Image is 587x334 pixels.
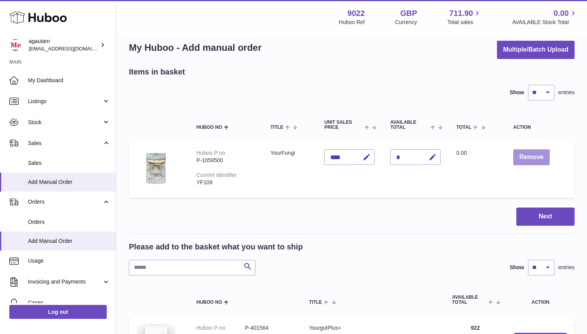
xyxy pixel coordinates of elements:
[28,257,110,265] span: Usage
[129,242,303,252] h2: Please add to the basket what you want to ship
[339,19,365,26] div: Huboo Ref
[129,67,185,77] h2: Items in basket
[270,125,283,130] span: Title
[196,324,245,332] dt: Huboo P no
[506,287,575,313] th: Action
[196,179,255,186] div: YF109
[512,19,578,26] span: AVAILABLE Stock Total
[28,98,102,105] span: Listings
[196,157,255,164] div: P-1059500
[497,41,575,59] button: Multiple/Batch Upload
[129,42,262,54] h1: My Huboo - Add manual order
[456,150,467,156] span: 0.00
[390,120,429,130] span: AVAILABLE Total
[516,208,575,226] button: Next
[347,8,365,19] strong: 9022
[510,89,524,96] label: Show
[28,77,110,84] span: My Dashboard
[137,149,175,188] img: YourFungi
[456,125,471,130] span: Total
[447,8,482,26] a: 711.90 Total sales
[324,120,363,130] span: Unit Sales Price
[400,8,417,19] strong: GBP
[245,324,293,332] dd: P-401564
[28,140,102,147] span: Sales
[28,159,110,167] span: Sales
[558,264,575,271] span: entries
[513,125,567,130] div: Action
[447,19,482,26] span: Total sales
[452,295,486,305] span: AVAILABLE Total
[510,264,524,271] label: Show
[9,305,107,319] a: Log out
[29,45,114,52] span: [EMAIL_ADDRESS][DOMAIN_NAME]
[554,8,569,19] span: 0.00
[28,178,110,186] span: Add Manual Order
[262,142,316,198] td: YourFungi
[28,299,110,306] span: Cases
[512,8,578,26] a: 0.00 AVAILABLE Stock Total
[9,39,21,51] img: info@naturemedical.co.uk
[28,278,102,286] span: Invoicing and Payments
[513,149,550,165] button: Remove
[196,172,237,178] div: Current identifier
[28,218,110,226] span: Orders
[395,19,417,26] div: Currency
[28,237,110,245] span: Add Manual Order
[449,8,473,19] span: 711.90
[196,300,222,305] span: Huboo no
[29,38,99,52] div: agautam
[28,119,102,126] span: Stock
[28,198,102,206] span: Orders
[196,125,222,130] span: Huboo no
[196,150,225,156] div: Huboo P no
[309,300,322,305] span: Title
[558,89,575,96] span: entries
